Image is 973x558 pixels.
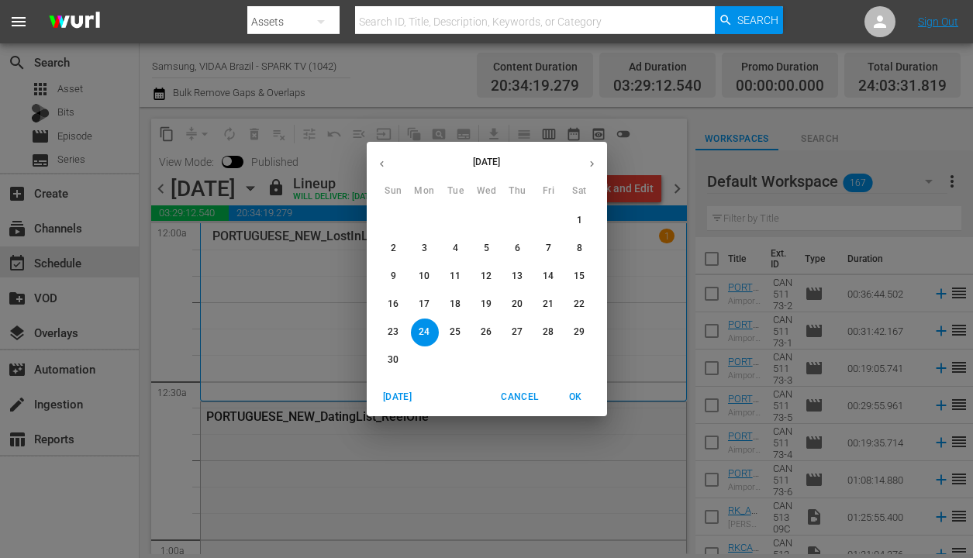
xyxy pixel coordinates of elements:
[535,184,563,199] span: Fri
[450,298,461,311] p: 18
[512,298,523,311] p: 20
[450,270,461,283] p: 11
[481,270,492,283] p: 12
[504,184,532,199] span: Thu
[422,242,427,255] p: 3
[473,263,501,291] button: 12
[574,325,585,339] p: 29
[388,353,399,367] p: 30
[442,235,470,263] button: 4
[411,184,439,199] span: Mon
[391,242,396,255] p: 2
[380,184,408,199] span: Sun
[566,319,594,346] button: 29
[566,207,594,235] button: 1
[918,15,958,28] a: Sign Out
[535,263,563,291] button: 14
[566,263,594,291] button: 15
[411,235,439,263] button: 3
[419,325,430,339] p: 24
[546,242,551,255] p: 7
[388,298,399,311] p: 16
[411,291,439,319] button: 17
[566,291,594,319] button: 22
[504,319,532,346] button: 27
[566,184,594,199] span: Sat
[453,242,458,255] p: 4
[442,291,470,319] button: 18
[551,384,601,410] button: OK
[495,384,544,410] button: Cancel
[380,263,408,291] button: 9
[512,325,523,339] p: 27
[373,384,423,410] button: [DATE]
[504,263,532,291] button: 13
[391,270,396,283] p: 9
[566,235,594,263] button: 8
[535,291,563,319] button: 21
[504,235,532,263] button: 6
[484,242,489,255] p: 5
[411,263,439,291] button: 10
[515,242,520,255] p: 6
[380,291,408,319] button: 16
[512,270,523,283] p: 13
[577,242,582,255] p: 8
[473,184,501,199] span: Wed
[535,235,563,263] button: 7
[380,235,408,263] button: 2
[419,270,430,283] p: 10
[37,4,112,40] img: ans4CAIJ8jUAAAAAAAAAAAAAAAAAAAAAAAAgQb4GAAAAAAAAAAAAAAAAAAAAAAAAJMjXAAAAAAAAAAAAAAAAAAAAAAAAgAT5G...
[543,325,554,339] p: 28
[543,298,554,311] p: 21
[473,319,501,346] button: 26
[442,263,470,291] button: 11
[481,298,492,311] p: 19
[397,155,577,169] p: [DATE]
[419,298,430,311] p: 17
[501,389,538,405] span: Cancel
[442,319,470,346] button: 25
[473,291,501,319] button: 19
[557,389,595,405] span: OK
[388,325,399,339] p: 23
[574,270,585,283] p: 15
[473,235,501,263] button: 5
[535,319,563,346] button: 28
[380,346,408,374] button: 30
[9,12,28,31] span: menu
[442,184,470,199] span: Tue
[450,325,461,339] p: 25
[411,319,439,346] button: 24
[737,6,778,34] span: Search
[379,389,416,405] span: [DATE]
[380,319,408,346] button: 23
[543,270,554,283] p: 14
[481,325,492,339] p: 26
[577,214,582,227] p: 1
[574,298,585,311] p: 22
[504,291,532,319] button: 20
